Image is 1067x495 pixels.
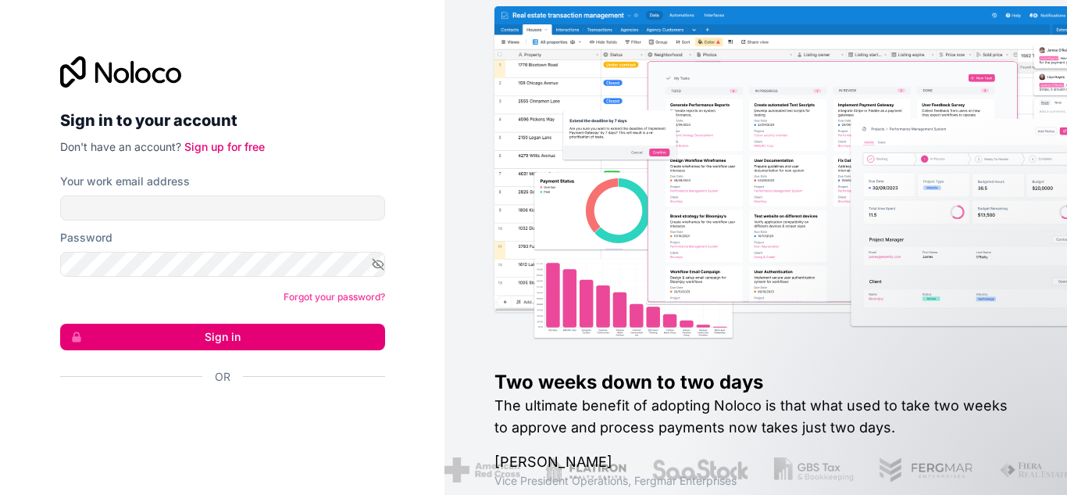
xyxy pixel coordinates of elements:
[444,457,520,482] img: /assets/american-red-cross-BAupjrZR.png
[52,402,380,436] iframe: Sign in with Google Button
[494,451,1017,473] h1: [PERSON_NAME]
[60,252,385,277] input: Password
[215,369,230,385] span: Or
[60,140,181,153] span: Don't have an account?
[60,230,112,246] label: Password
[184,140,265,153] a: Sign up for free
[494,370,1017,395] h1: Two weeks down to two days
[60,324,385,350] button: Sign in
[284,291,385,303] a: Forgot your password?
[60,195,385,221] input: Email address
[494,473,1017,489] h1: Vice President Operations , Fergmar Enterprises
[60,174,190,189] label: Your work email address
[494,395,1017,439] h2: The ultimate benefit of adopting Noloco is that what used to take two weeks to approve and proces...
[60,106,385,135] h2: Sign in to your account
